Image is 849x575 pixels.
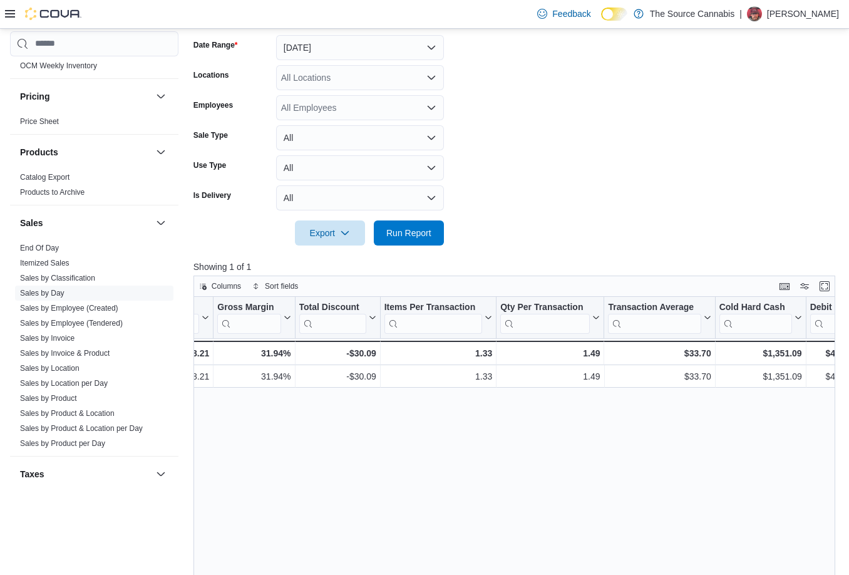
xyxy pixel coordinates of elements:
[747,6,762,21] div: Levi Tolman
[276,35,444,60] button: [DATE]
[650,6,734,21] p: The Source Cannabis
[20,409,115,418] a: Sales by Product & Location
[719,346,801,361] div: $1,351.09
[193,70,229,80] label: Locations
[426,73,436,83] button: Open list of options
[20,378,108,388] span: Sales by Location per Day
[608,346,711,361] div: $33.70
[20,259,69,267] a: Itemized Sales
[20,90,49,103] h3: Pricing
[608,301,701,313] div: Transaction Average
[20,364,80,373] a: Sales by Location
[20,117,59,126] a: Price Sheet
[20,393,77,403] span: Sales by Product
[299,301,366,313] div: Total Discount
[193,160,226,170] label: Use Type
[20,217,151,229] button: Sales
[141,346,209,361] div: $1,808.21
[20,61,97,70] a: OCM Weekly Inventory
[20,188,85,197] a: Products to Archive
[193,40,238,50] label: Date Range
[10,58,178,78] div: OCM
[500,301,590,313] div: Qty Per Transaction
[20,424,143,433] a: Sales by Product & Location per Day
[10,241,178,456] div: Sales
[20,273,95,283] span: Sales by Classification
[20,363,80,373] span: Sales by Location
[500,346,600,361] div: 1.49
[532,1,595,26] a: Feedback
[384,369,493,384] div: 1.33
[299,346,376,361] div: -$30.09
[10,114,178,134] div: Pricing
[777,279,792,294] button: Keyboard shortcuts
[719,369,802,384] div: $1,351.09
[20,217,43,229] h3: Sales
[212,281,241,291] span: Columns
[276,185,444,210] button: All
[295,220,365,246] button: Export
[20,379,108,388] a: Sales by Location per Day
[500,301,590,333] div: Qty Per Transaction
[20,146,151,158] button: Products
[20,408,115,418] span: Sales by Product & Location
[384,346,492,361] div: 1.33
[299,301,376,333] button: Total Discount
[20,319,123,328] a: Sales by Employee (Tendered)
[384,301,482,313] div: Items Per Transaction
[299,369,376,384] div: -$30.09
[384,301,492,333] button: Items Per Transaction
[500,301,600,333] button: Qty Per Transaction
[247,279,303,294] button: Sort fields
[141,301,199,313] div: Gross Profit
[20,258,69,268] span: Itemized Sales
[153,89,168,104] button: Pricing
[217,369,291,384] div: 31.94%
[20,423,143,433] span: Sales by Product & Location per Day
[817,279,832,294] button: Enter fullscreen
[20,243,59,253] span: End Of Day
[608,301,701,333] div: Transaction Average
[265,281,298,291] span: Sort fields
[20,438,105,448] span: Sales by Product per Day
[374,220,444,246] button: Run Report
[276,125,444,150] button: All
[20,468,44,480] h3: Taxes
[719,301,791,313] div: Cold Hard Cash
[153,145,168,160] button: Products
[20,117,59,127] span: Price Sheet
[608,369,711,384] div: $33.70
[739,6,742,21] p: |
[20,173,69,182] a: Catalog Export
[426,103,436,113] button: Open list of options
[20,318,123,328] span: Sales by Employee (Tendered)
[797,279,812,294] button: Display options
[20,394,77,403] a: Sales by Product
[719,301,791,333] div: Cold Hard Cash
[608,301,711,333] button: Transaction Average
[20,187,85,197] span: Products to Archive
[20,61,97,71] span: OCM Weekly Inventory
[10,170,178,205] div: Products
[193,130,228,140] label: Sale Type
[20,172,69,182] span: Catalog Export
[20,90,151,103] button: Pricing
[384,301,482,333] div: Items Per Transaction
[276,155,444,180] button: All
[217,301,291,333] button: Gross Margin
[20,333,75,343] span: Sales by Invoice
[20,349,110,358] a: Sales by Invoice & Product
[20,468,151,480] button: Taxes
[601,8,627,21] input: Dark Mode
[25,8,81,20] img: Cova
[20,274,95,282] a: Sales by Classification
[217,301,280,313] div: Gross Margin
[20,334,75,343] a: Sales by Invoice
[20,289,64,298] a: Sales by Day
[217,346,291,361] div: 31.94%
[20,303,118,313] span: Sales by Employee (Created)
[193,261,842,273] p: Showing 1 of 1
[141,369,209,384] div: $1,808.21
[552,8,590,20] span: Feedback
